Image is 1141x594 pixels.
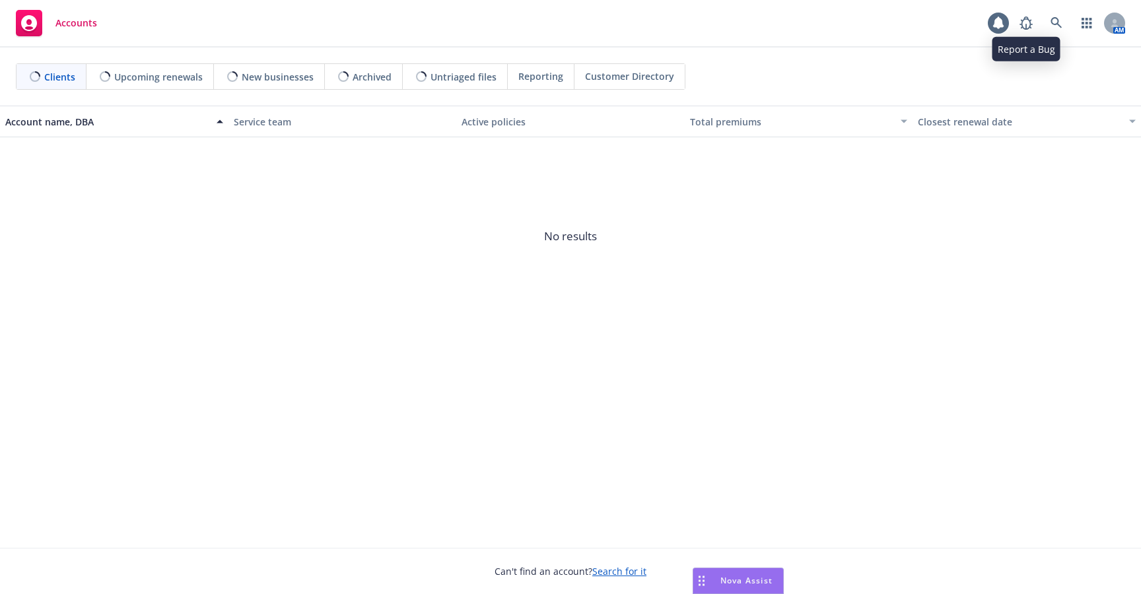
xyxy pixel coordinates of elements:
[913,106,1141,137] button: Closest renewal date
[518,69,563,83] span: Reporting
[693,568,784,594] button: Nova Assist
[431,70,497,84] span: Untriaged files
[234,115,452,129] div: Service team
[690,115,893,129] div: Total premiums
[228,106,457,137] button: Service team
[242,70,314,84] span: New businesses
[44,70,75,84] span: Clients
[592,565,646,577] a: Search for it
[55,18,97,28] span: Accounts
[1043,10,1070,36] a: Search
[720,575,773,586] span: Nova Assist
[462,115,679,129] div: Active policies
[5,115,209,129] div: Account name, DBA
[1013,10,1039,36] a: Report a Bug
[585,69,674,83] span: Customer Directory
[685,106,913,137] button: Total premiums
[11,5,102,42] a: Accounts
[918,115,1121,129] div: Closest renewal date
[693,568,710,593] div: Drag to move
[495,564,646,578] span: Can't find an account?
[353,70,392,84] span: Archived
[114,70,203,84] span: Upcoming renewals
[456,106,685,137] button: Active policies
[1074,10,1100,36] a: Switch app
